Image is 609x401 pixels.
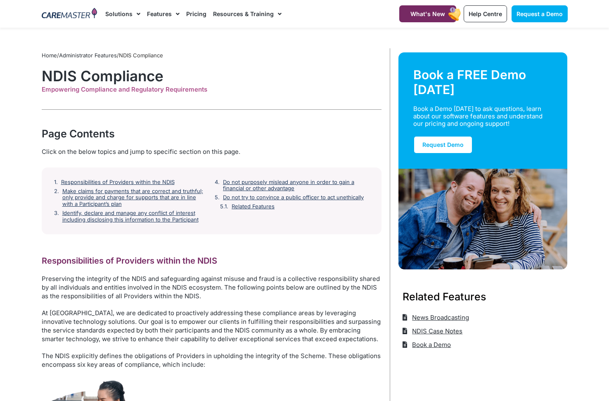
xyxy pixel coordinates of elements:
[42,255,382,266] h2: Responsibilities of Providers within the NDIS
[42,274,382,300] p: Preserving the integrity of the NDIS and safeguarding against misuse and fraud is a collective re...
[223,194,364,201] a: Do not try to convince a public officer to act unethically
[403,311,469,324] a: News Broadcasting
[42,147,382,156] div: Click on the below topics and jump to specific section on this page.
[62,188,209,208] a: Make claims for payments that are correct and truthful; only provide and charge for supports that...
[42,52,163,59] span: / /
[62,210,209,223] a: Identify, declare and manage any conflict of interest including disclosing this information to th...
[410,338,451,351] span: Book a Demo
[399,5,456,22] a: What's New
[42,67,382,85] h1: NDIS Compliance
[42,126,382,141] div: Page Contents
[410,311,469,324] span: News Broadcasting
[403,324,463,338] a: NDIS Case Notes
[413,105,543,127] div: Book a Demo [DATE] to ask questions, learn about our software features and understand our pricing...
[119,52,163,59] span: NDIS Compliance
[410,324,462,338] span: NDIS Case Notes
[232,203,275,210] a: Related Features
[410,10,445,17] span: What's New
[403,338,451,351] a: Book a Demo
[223,179,369,192] a: Do not purposely mislead anyone in order to gain a financial or other advantage
[42,86,382,93] div: Empowering Compliance and Regulatory Requirements
[413,136,473,154] a: Request Demo
[59,52,117,59] a: Administrator Features
[413,67,553,97] div: Book a FREE Demo [DATE]
[42,8,97,20] img: CareMaster Logo
[398,169,568,269] img: Support Worker and NDIS Participant out for a coffee.
[422,141,464,148] span: Request Demo
[61,179,175,186] a: Responsibilities of Providers within the NDIS
[42,309,382,343] p: At [GEOGRAPHIC_DATA], we are dedicated to proactively addressing these compliance areas by levera...
[42,52,57,59] a: Home
[403,289,564,304] h3: Related Features
[42,351,382,369] p: The NDIS explicitly defines the obligations of Providers in upholding the integrity of the Scheme...
[469,10,502,17] span: Help Centre
[517,10,563,17] span: Request a Demo
[512,5,568,22] a: Request a Demo
[464,5,507,22] a: Help Centre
